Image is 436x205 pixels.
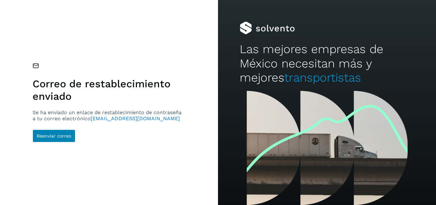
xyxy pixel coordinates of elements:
span: [EMAIL_ADDRESS][DOMAIN_NAME] [91,115,180,122]
span: Reenviar correo [37,134,71,138]
span: transportistas [284,71,361,84]
p: Se ha enviado un enlace de restablecimiento de contraseña a tu correo electrónico [33,109,184,122]
h2: Las mejores empresas de México necesitan más y mejores [240,42,414,85]
h1: Correo de restablecimiento enviado [33,78,184,102]
button: Reenviar correo [33,130,75,142]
